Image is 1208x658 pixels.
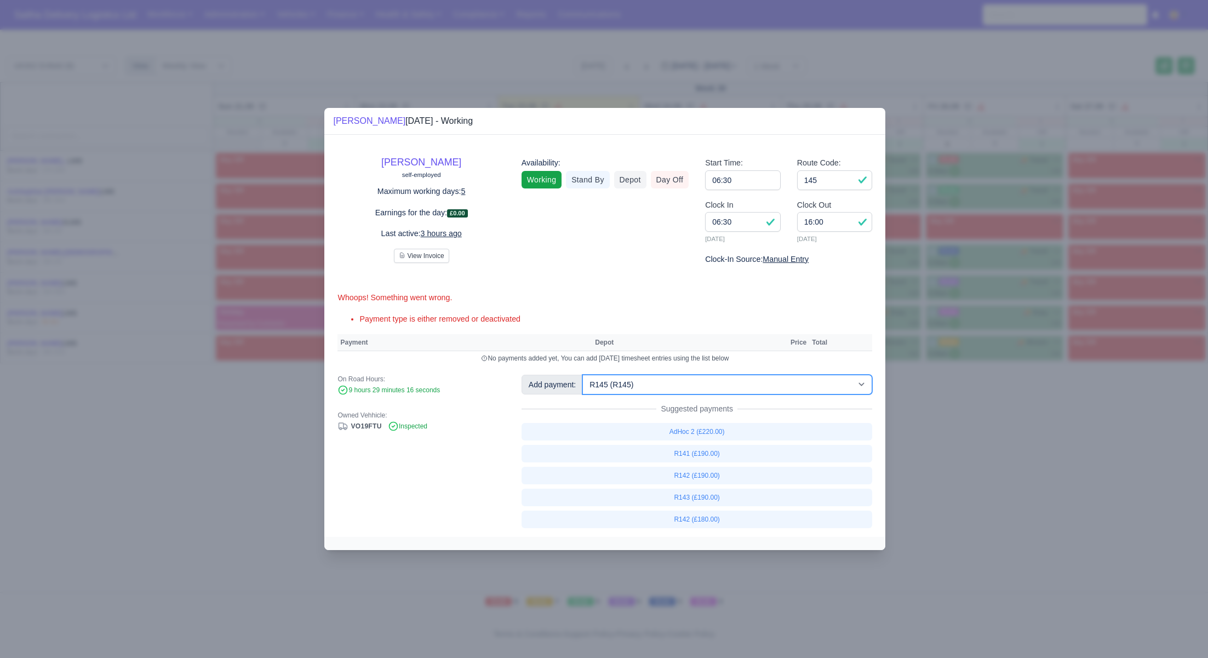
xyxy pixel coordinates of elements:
li: Payment type is either removed or deactivated [359,313,872,325]
span: Suggested payments [656,403,737,414]
a: [PERSON_NAME] [381,157,461,168]
label: Clock In [705,199,733,211]
a: Working [522,171,562,188]
label: Route Code: [797,157,841,169]
small: [DATE] [705,234,781,244]
div: Whoops! Something went wrong. [337,291,872,304]
u: 3 hours ago [421,229,462,238]
p: Maximum working days: [337,185,505,198]
div: 9 hours 29 minutes 16 seconds [337,386,505,396]
div: Add payment: [522,375,583,394]
p: Earnings for the day: [337,207,505,219]
a: R142 (£190.00) [522,467,873,484]
div: On Road Hours: [337,375,505,384]
th: Depot [592,334,779,351]
u: Manual Entry [763,255,809,264]
span: Inspected [388,422,427,430]
label: Start Time: [705,157,743,169]
a: Stand By [566,171,609,188]
div: [DATE] - Working [333,115,473,128]
div: Clock-In Source: [705,253,872,266]
a: R143 (£190.00) [522,489,873,506]
th: Price [788,334,809,351]
span: £0.00 [447,209,468,218]
th: Payment [337,334,592,351]
a: [PERSON_NAME] [333,116,405,125]
a: R142 (£180.00) [522,511,873,528]
div: Owned Vehhicle: [337,411,505,420]
u: 5 [461,187,466,196]
a: AdHoc 2 (£220.00) [522,423,873,440]
a: R141 (£190.00) [522,445,873,462]
small: self-employed [402,171,441,178]
a: Day Off [651,171,689,188]
th: Total [809,334,830,351]
small: [DATE] [797,234,873,244]
a: Depot [614,171,646,188]
button: View Invoice [394,249,449,263]
div: Availability: [522,157,689,169]
p: Last active: [337,227,505,240]
td: No payments added yet, You can add [DATE] timesheet entries using the list below [337,351,872,366]
label: Clock Out [797,199,832,211]
a: VO19FTU [337,422,381,430]
iframe: Chat Widget [1153,605,1208,658]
